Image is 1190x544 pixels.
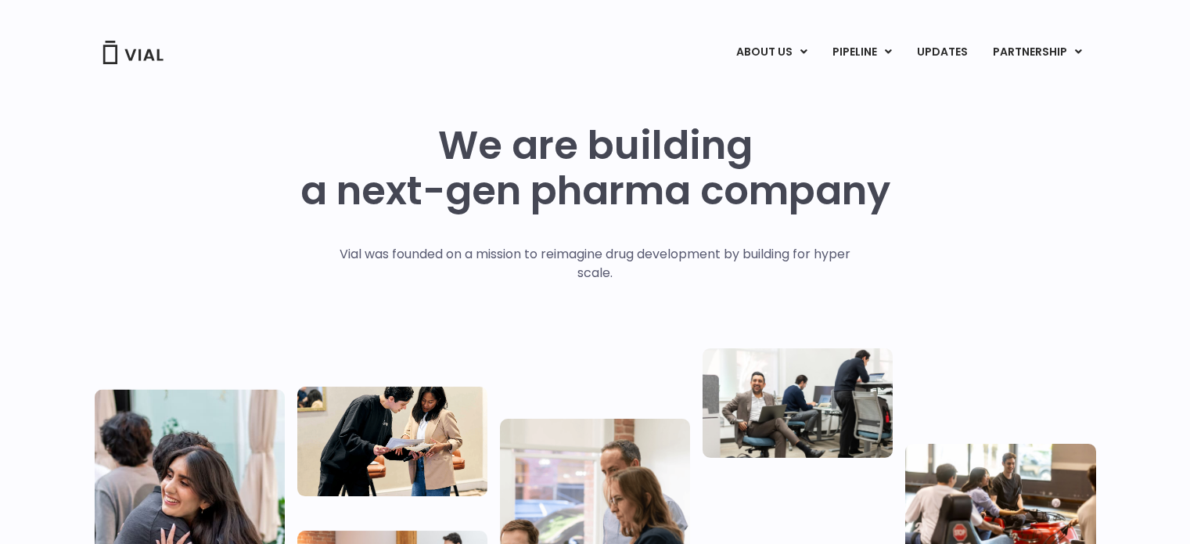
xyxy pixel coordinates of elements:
a: UPDATES [904,39,980,66]
img: Three people working in an office [703,348,893,457]
a: ABOUT USMenu Toggle [724,39,819,66]
p: Vial was founded on a mission to reimagine drug development by building for hyper scale. [323,245,867,283]
img: Two people looking at a paper talking. [297,387,487,496]
h1: We are building a next-gen pharma company [300,123,890,214]
a: PARTNERSHIPMenu Toggle [980,39,1095,66]
img: Vial Logo [102,41,164,64]
a: PIPELINEMenu Toggle [820,39,904,66]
